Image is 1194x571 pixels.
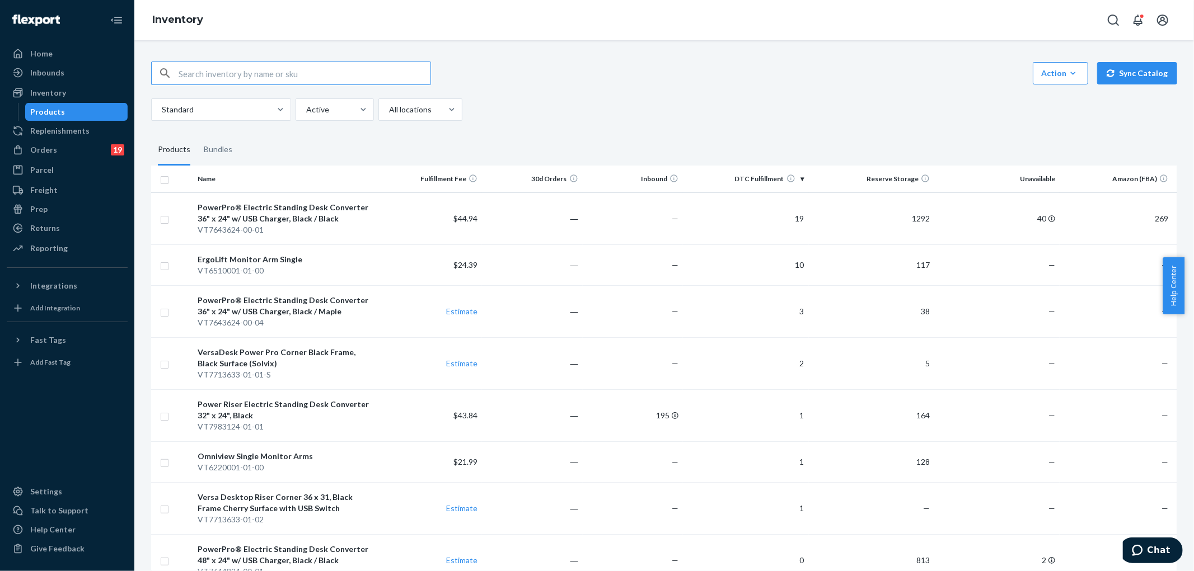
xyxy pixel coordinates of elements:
[672,358,678,368] span: —
[1060,166,1177,192] th: Amazon (FBA)
[672,457,678,466] span: —
[934,192,1060,244] td: 40
[30,505,88,516] div: Talk to Support
[30,280,77,291] div: Integrations
[1151,9,1174,31] button: Open account menu
[446,358,477,368] a: Estimate
[1162,358,1168,368] span: —
[198,317,377,328] div: VT7643624-00-04
[305,104,306,115] input: Active
[30,357,71,367] div: Add Fast Tag
[482,285,583,337] td: ―
[198,202,377,224] div: PowerPro® Electric Standing Desk Converter 36" x 24" w/ USB Charger, Black / Black
[809,166,934,192] th: Reserve Storage
[453,260,477,270] span: $24.39
[30,303,80,313] div: Add Integration
[809,285,934,337] td: 38
[683,482,808,534] td: 1
[198,451,377,462] div: Omniview Single Monitor Arms
[30,334,66,346] div: Fast Tags
[1162,457,1168,466] span: —
[672,214,678,223] span: —
[198,492,377,514] div: Versa Desktop Riser Corner 36 x 31, Black Frame Cherry Surface with USB Switch
[30,48,53,59] div: Home
[7,122,128,140] a: Replenishments
[111,144,124,155] div: 19
[1048,457,1055,466] span: —
[1162,503,1168,513] span: —
[583,389,683,441] td: 195
[7,353,128,371] a: Add Fast Tag
[30,543,85,554] div: Give Feedback
[25,103,128,121] a: Products
[1048,358,1055,368] span: —
[1048,503,1055,513] span: —
[7,502,128,520] button: Talk to Support
[198,254,377,265] div: ErgoLift Monitor Arm Single
[683,166,808,192] th: DTC Fulfillment
[105,9,128,31] button: Close Navigation
[1162,260,1168,270] span: —
[198,224,377,235] div: VT7643624-00-01
[923,503,930,513] span: —
[1162,410,1168,420] span: —
[193,166,382,192] th: Name
[204,134,232,166] div: Bundles
[12,15,60,26] img: Flexport logo
[198,295,377,317] div: PowerPro® Electric Standing Desk Converter 36" x 24" w/ USB Charger, Black / Maple
[482,337,583,389] td: ―
[198,514,377,525] div: VT7713633-01-02
[672,503,678,513] span: —
[381,166,482,192] th: Fulfillment Fee
[7,521,128,539] a: Help Center
[198,369,377,380] div: VT7713633-01-01-S
[482,192,583,244] td: ―
[152,13,203,26] a: Inventory
[1102,9,1125,31] button: Open Search Box
[482,166,583,192] th: 30d Orders
[583,166,683,192] th: Inbound
[143,4,212,36] ol: breadcrumbs
[1033,62,1088,84] button: Action
[7,200,128,218] a: Prep
[7,483,128,501] a: Settings
[7,299,128,317] a: Add Integration
[198,347,377,369] div: VersaDesk Power Pro Corner Black Frame, Black Surface (Solvix)
[1123,537,1183,565] iframe: Opens a widget where you can chat to one of our agents
[1048,306,1055,316] span: —
[30,486,62,497] div: Settings
[7,64,128,82] a: Inbounds
[30,164,54,176] div: Parcel
[30,524,76,535] div: Help Center
[198,265,377,276] div: VT6510001-01-00
[30,125,90,136] div: Replenishments
[1163,257,1184,314] span: Help Center
[482,482,583,534] td: ―
[683,285,808,337] td: 3
[7,141,128,159] a: Orders19
[1048,410,1055,420] span: —
[482,244,583,285] td: ―
[7,84,128,102] a: Inventory
[809,244,934,285] td: 117
[1060,192,1177,244] td: 269
[482,389,583,441] td: ―
[7,45,128,63] a: Home
[30,185,58,196] div: Freight
[809,192,934,244] td: 1292
[30,67,64,78] div: Inbounds
[1048,260,1055,270] span: —
[7,219,128,237] a: Returns
[30,87,66,98] div: Inventory
[7,239,128,257] a: Reporting
[30,204,48,215] div: Prep
[672,306,678,316] span: —
[1097,62,1177,84] button: Sync Catalog
[809,441,934,482] td: 128
[809,337,934,389] td: 5
[7,331,128,349] button: Fast Tags
[446,503,477,513] a: Estimate
[446,306,477,316] a: Estimate
[198,462,377,473] div: VT6220001-01-00
[7,181,128,199] a: Freight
